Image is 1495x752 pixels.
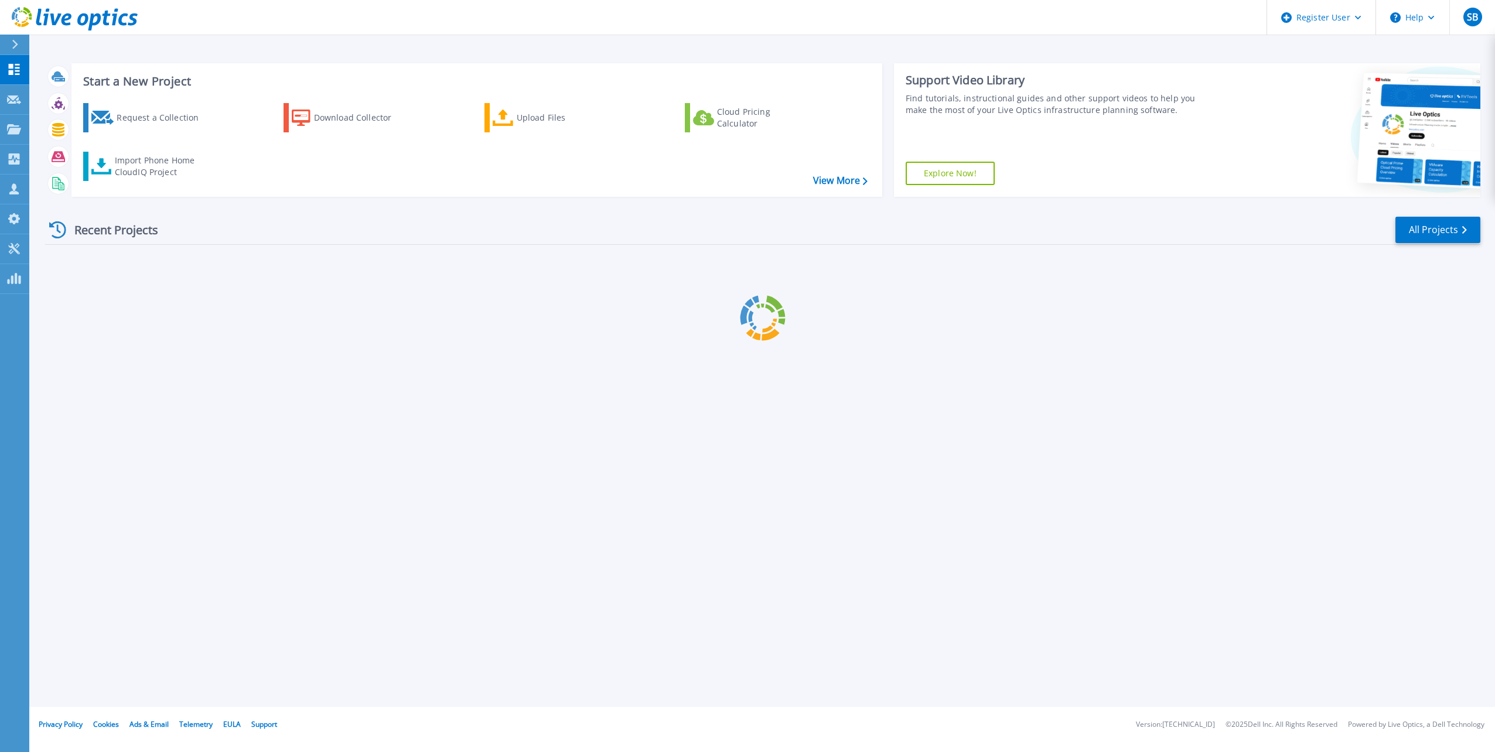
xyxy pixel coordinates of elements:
a: Cloud Pricing Calculator [685,103,815,132]
li: Powered by Live Optics, a Dell Technology [1348,721,1484,729]
a: All Projects [1395,217,1480,243]
li: © 2025 Dell Inc. All Rights Reserved [1226,721,1337,729]
div: Support Video Library [906,73,1209,88]
div: Import Phone Home CloudIQ Project [115,155,206,178]
div: Download Collector [314,106,408,129]
a: Upload Files [484,103,615,132]
a: Request a Collection [83,103,214,132]
div: Request a Collection [117,106,210,129]
a: Telemetry [179,719,213,729]
div: Recent Projects [45,216,174,244]
a: Ads & Email [129,719,169,729]
div: Find tutorials, instructional guides and other support videos to help you make the most of your L... [906,93,1209,116]
a: EULA [223,719,241,729]
a: Support [251,719,277,729]
div: Upload Files [517,106,610,129]
a: Privacy Policy [39,719,83,729]
span: SB [1467,12,1478,22]
li: Version: [TECHNICAL_ID] [1136,721,1215,729]
a: Cookies [93,719,119,729]
h3: Start a New Project [83,75,867,88]
a: Explore Now! [906,162,995,185]
div: Cloud Pricing Calculator [717,106,811,129]
a: Download Collector [284,103,414,132]
a: View More [813,175,868,186]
